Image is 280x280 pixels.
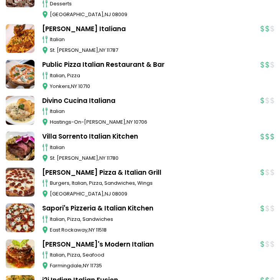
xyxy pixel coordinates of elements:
img: cutlery_icon.svg [42,72,48,80]
div: , [50,118,253,126]
img: map_icon.svg [42,46,48,54]
span: NY [83,262,89,269]
span: NY [99,46,105,54]
div: , [50,46,253,54]
span: 11735 [90,262,102,269]
div: , [50,83,253,90]
a: Public Pizza Italian Restaurant & Bar [42,60,253,70]
img: map_icon.svg [42,226,48,234]
img: cutlery_icon.svg [42,179,48,187]
img: map_icon.svg [42,83,48,90]
span: 08009 [112,190,127,197]
img: map_icon.svg [42,154,48,162]
span: NY [89,226,95,234]
img: cutlery_icon.svg [42,36,48,43]
a: [PERSON_NAME]'s Modern Italian [42,240,253,250]
span: 11780 [107,154,119,162]
span: NY [127,118,133,126]
span: 10706 [134,118,147,126]
div: , [50,226,253,234]
span: NY [99,154,105,162]
img: map_icon.svg [42,11,48,18]
span: 11787 [107,46,118,54]
div: italian, pizza [50,72,253,80]
span: East Rockaway [50,226,87,234]
a: Sapori's Pizzeria & Italian Kitchen [42,204,253,214]
span: Hastings-on-[PERSON_NAME] [50,118,125,126]
img: cutlery_icon.svg [42,144,48,151]
div: , [50,190,253,198]
div: italian, pizza, seafood [50,251,253,259]
span: 10710 [78,83,90,90]
img: cutlery_icon.svg [42,251,48,259]
img: map_icon.svg [42,262,48,270]
span: St. [PERSON_NAME] [50,154,98,162]
div: Italian [50,36,253,43]
div: italian [50,108,253,115]
a: [PERSON_NAME] Pizza & Italian Grill [42,168,253,178]
div: italian [50,144,253,151]
img: cutlery_icon.svg [42,215,48,223]
span: NJ [105,11,111,18]
div: italian, pizza, sandwiches [50,215,253,223]
span: NJ [105,190,111,197]
a: Villa Sorrento Italian Kitchen [42,132,253,142]
span: 08009 [112,11,127,18]
img: map_icon.svg [42,118,48,126]
span: Yonkers [50,83,70,90]
a: Divino Cucina Italiana [42,96,253,106]
span: St. [PERSON_NAME] [50,46,98,54]
span: [GEOGRAPHIC_DATA] [50,190,104,197]
div: , [50,154,253,162]
span: 11518 [96,226,107,234]
img: cutlery_icon.svg [42,108,48,115]
div: burgers, italian, pizza, sandwiches, wings [50,179,253,187]
span: [GEOGRAPHIC_DATA] [50,11,104,18]
span: Farmingdale [50,262,82,269]
div: , [50,11,253,18]
div: , [50,262,253,270]
img: map_icon.svg [42,190,48,198]
a: [PERSON_NAME] Italiana [42,24,253,34]
span: NY [71,83,77,90]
